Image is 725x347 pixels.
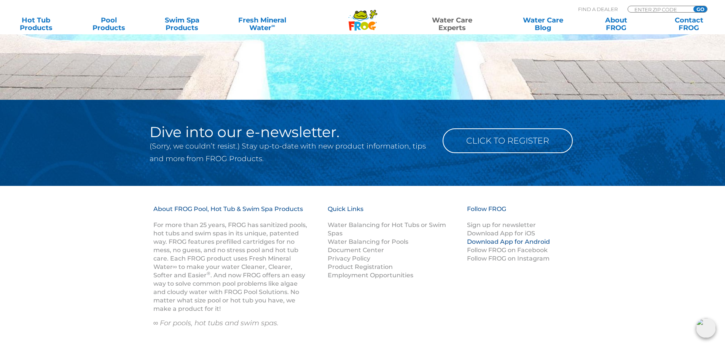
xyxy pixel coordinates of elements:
[150,140,431,165] p: (Sorry, we couldn’t resist.) Stay up-to-date with new product information, tips and more from FRO...
[328,205,458,221] h3: Quick Links
[150,125,431,140] h2: Dive into our e-newsletter.
[634,6,685,13] input: Zip Code Form
[328,221,446,237] a: Water Balancing for Hot Tubs or Swim Spas
[467,205,562,221] h3: Follow FROG
[81,16,137,32] a: PoolProducts
[328,238,408,245] a: Water Balancing for Pools
[328,272,413,279] a: Employment Opportunities
[515,16,571,32] a: Water CareBlog
[328,246,384,254] a: Document Center
[467,238,550,245] a: Download App for Android
[153,205,309,221] h3: About FROG Pool, Hot Tub & Swim Spa Products
[696,318,716,338] img: openIcon
[443,128,573,153] a: Click to Register
[328,255,370,262] a: Privacy Policy
[153,221,309,313] p: For more than 25 years, FROG has sanitized pools, hot tubs and swim spas in its unique, patented ...
[588,16,644,32] a: AboutFROG
[467,230,535,237] a: Download App for iOS
[661,16,717,32] a: ContactFROG
[154,16,210,32] a: Swim SpaProducts
[8,16,64,32] a: Hot TubProducts
[467,246,548,254] a: Follow FROG on Facebook
[271,22,275,29] sup: ∞
[467,255,550,262] a: Follow FROG on Instagram
[406,16,498,32] a: Water CareExperts
[693,6,707,12] input: GO
[578,6,618,13] p: Find A Dealer
[207,270,210,276] sup: ®
[328,263,393,270] a: Product Registration
[226,16,298,32] a: Fresh MineralWater∞
[467,221,536,229] a: Sign up for newsletter
[153,319,279,327] em: ∞ For pools, hot tubs and swim spas.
